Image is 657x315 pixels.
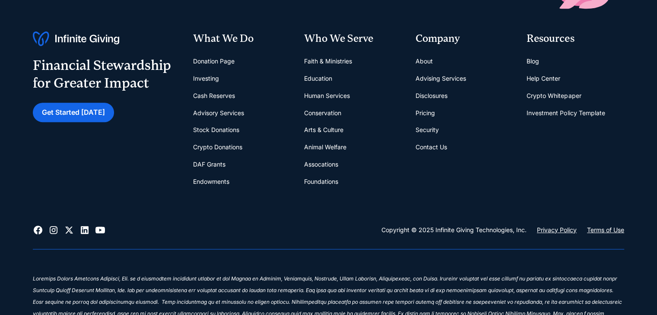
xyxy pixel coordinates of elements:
a: Blog [527,53,539,70]
a: Human Services [304,87,350,104]
div: What We Do [193,31,290,46]
a: Investment Policy Template [527,104,605,122]
a: Endowments [193,173,229,190]
a: Help Center [527,70,560,87]
a: Security [416,121,439,139]
a: Privacy Policy [537,225,577,235]
a: Crypto Whitepaper [527,87,581,104]
a: Foundations [304,173,338,190]
a: Donation Page [193,53,234,70]
div: ‍‍‍ [33,263,624,275]
a: Advisory Services [193,104,244,122]
a: DAF Grants [193,156,225,173]
div: Copyright © 2025 Infinite Giving Technologies, Inc. [381,225,527,235]
a: Arts & Culture [304,121,343,139]
div: Who We Serve [304,31,402,46]
div: Company [416,31,513,46]
a: Animal Welfare [304,139,346,156]
div: Resources [527,31,624,46]
a: Stock Donations [193,121,239,139]
div: Financial Stewardship for Greater Impact [33,57,171,92]
a: Crypto Donations [193,139,242,156]
a: Get Started [DATE] [33,103,114,122]
a: Contact Us [416,139,447,156]
a: Disclosures [416,87,448,104]
a: Education [304,70,332,87]
a: Faith & Ministries [304,53,352,70]
a: Conservation [304,104,341,122]
a: Advising Services [416,70,466,87]
a: Cash Reserves [193,87,235,104]
a: Terms of Use [587,225,624,235]
a: Assocations [304,156,338,173]
a: About [416,53,433,70]
a: Pricing [416,104,435,122]
a: Investing [193,70,219,87]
